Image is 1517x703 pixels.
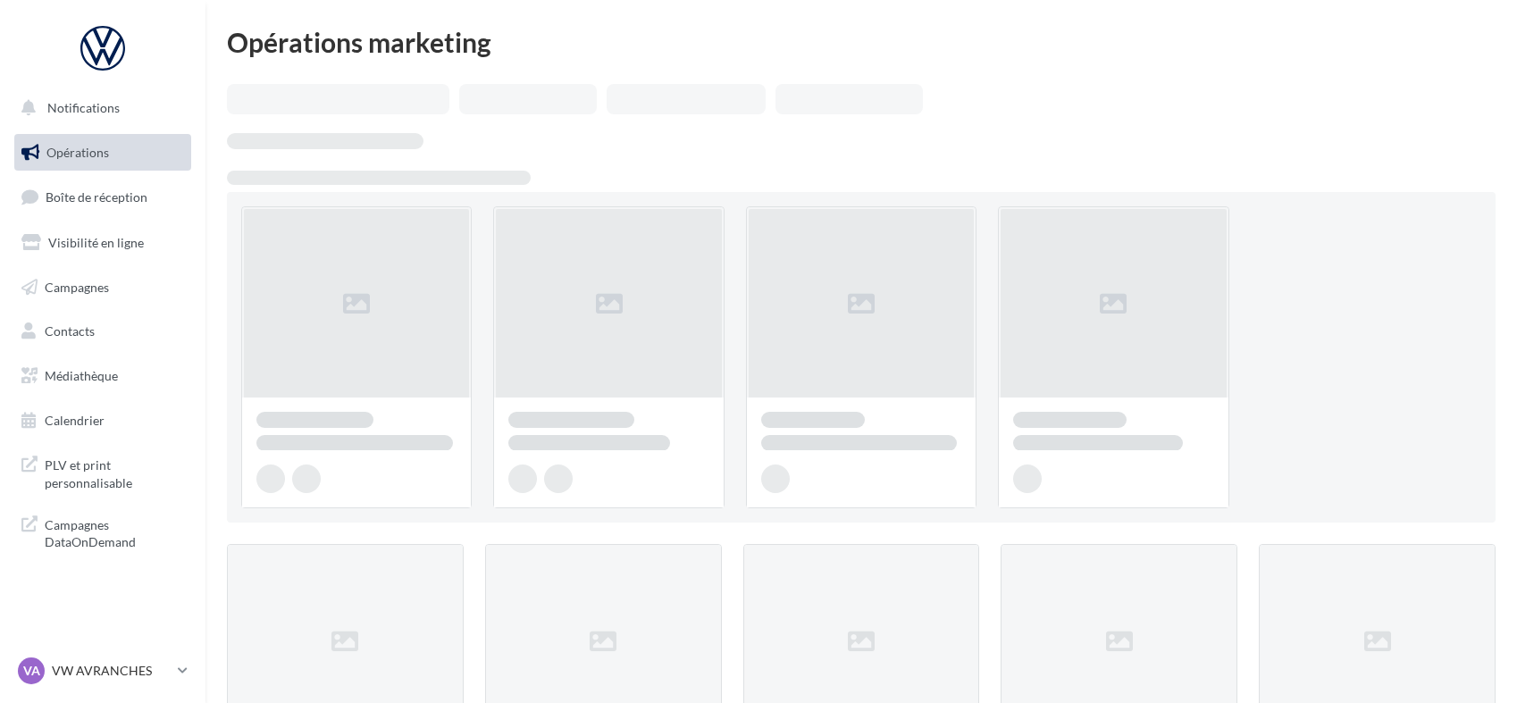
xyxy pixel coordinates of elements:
a: Boîte de réception [11,178,195,216]
div: Opérations marketing [227,29,1496,55]
span: Opérations [46,145,109,160]
span: Médiathèque [45,368,118,383]
a: Calendrier [11,402,195,439]
a: Contacts [11,313,195,350]
a: Opérations [11,134,195,172]
span: Notifications [47,100,120,115]
p: VW AVRANCHES [52,662,171,680]
span: Visibilité en ligne [48,235,144,250]
a: Visibilité en ligne [11,224,195,262]
a: Médiathèque [11,357,195,395]
a: Campagnes DataOnDemand [11,506,195,558]
a: Campagnes [11,269,195,306]
span: Contacts [45,323,95,339]
button: Notifications [11,89,188,127]
span: Boîte de réception [46,189,147,205]
span: Campagnes [45,279,109,294]
span: Campagnes DataOnDemand [45,513,184,551]
span: VA [23,662,40,680]
span: Calendrier [45,413,105,428]
a: VA VW AVRANCHES [14,654,191,688]
span: PLV et print personnalisable [45,453,184,491]
a: PLV et print personnalisable [11,446,195,498]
